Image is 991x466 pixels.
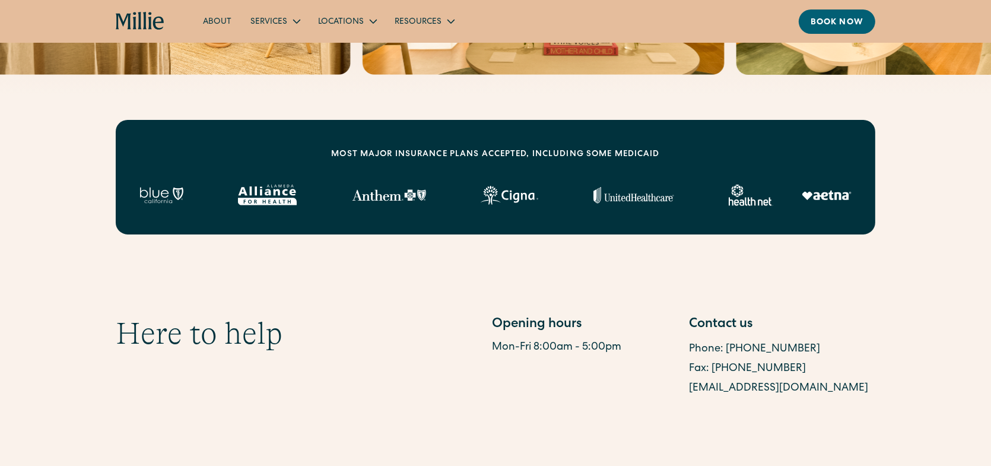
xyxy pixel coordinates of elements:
div: Contact us [689,315,875,335]
div: Locations [309,11,385,31]
div: Services [250,16,287,28]
div: Opening hours [492,315,678,335]
div: Services [241,11,309,31]
div: Locations [318,16,364,28]
img: United Healthcare logo [593,187,674,204]
div: Resources [395,16,441,28]
img: Alameda Alliance logo [238,185,297,205]
a: [EMAIL_ADDRESS][DOMAIN_NAME] [689,383,868,394]
a: Book now [799,9,875,34]
img: Healthnet logo [729,185,773,206]
div: MOST MAJOR INSURANCE PLANS ACCEPTED, INCLUDING some MEDICAID [331,148,659,161]
img: Aetna logo [802,191,852,200]
a: Fax: [PHONE_NUMBER] [689,363,806,374]
a: Phone: [PHONE_NUMBER] [689,344,820,354]
img: Anthem Logo [352,189,426,201]
a: home [116,12,165,31]
a: About [193,11,241,31]
h2: Here to help [116,315,282,352]
div: Resources [385,11,463,31]
div: Book now [811,17,863,29]
img: Cigna logo [481,186,538,205]
img: Blue California logo [139,187,183,204]
div: Mon-Fri 8:00am - 5:00pm [492,340,678,356]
